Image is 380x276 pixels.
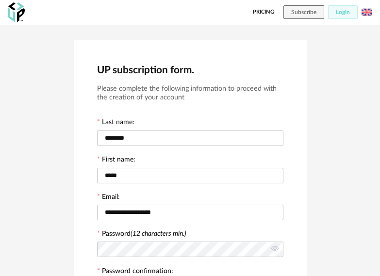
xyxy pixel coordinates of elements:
label: Password [102,230,186,237]
h2: UP subscription form. [97,64,283,77]
span: Subscribe [291,9,316,15]
button: Subscribe [283,5,324,19]
a: Pricing [253,5,274,19]
img: OXP [8,2,25,22]
label: First name: [97,156,135,165]
label: Last name: [97,119,134,128]
h3: Please complete the following information to proceed with the creation of your account [97,84,283,102]
img: us [362,7,372,17]
span: Login [336,9,350,15]
i: (12 characters min.) [131,230,186,237]
button: Login [328,5,358,19]
label: Email: [97,194,120,202]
